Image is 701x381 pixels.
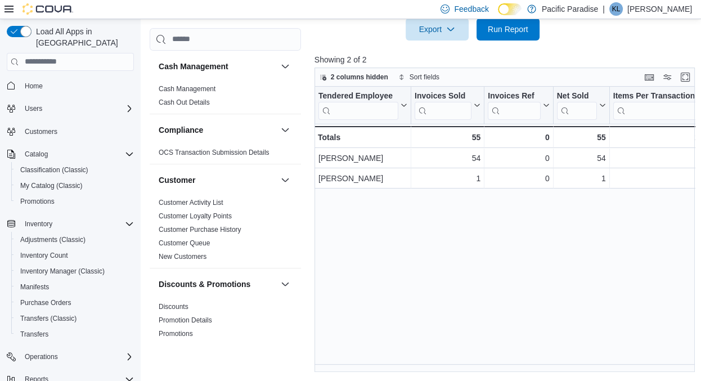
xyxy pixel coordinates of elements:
button: Inventory Manager (Classic) [11,263,138,279]
button: Classification (Classic) [11,162,138,178]
button: Customer [159,174,276,186]
a: Inventory Manager (Classic) [16,265,109,278]
a: Transfers (Classic) [16,312,81,325]
span: Operations [25,352,58,361]
a: Discounts [159,303,188,311]
div: 1 [557,172,606,185]
button: Invoices Sold [415,91,480,119]
span: Inventory [25,219,52,228]
span: Discounts [159,302,188,311]
a: Transfers [16,328,53,341]
span: Inventory Count [16,249,134,262]
span: Adjustments (Classic) [16,233,134,246]
span: Promotion Details [159,316,212,325]
a: Customers [20,125,62,138]
img: Cova [23,3,73,15]
div: [PERSON_NAME] [318,151,407,165]
button: Purchase Orders [11,295,138,311]
button: Inventory [2,216,138,232]
span: Operations [20,350,134,364]
button: Customers [2,123,138,140]
button: Invoices Ref [488,91,549,119]
button: Tendered Employee [318,91,407,119]
span: Classification (Classic) [16,163,134,177]
span: Feedback [454,3,488,15]
span: Manifests [20,283,49,292]
span: My Catalog (Classic) [20,181,83,190]
button: Promotions [11,194,138,209]
div: 0 [488,151,549,165]
div: Tendered Employee [318,91,398,101]
div: Invoices Sold [415,91,471,101]
div: Discounts & Promotions [150,300,301,345]
span: 2 columns hidden [331,73,388,82]
a: Home [20,79,47,93]
button: Inventory [20,217,57,231]
div: 54 [415,151,480,165]
a: OCS Transaction Submission Details [159,149,269,156]
span: Transfers [16,328,134,341]
span: Sort fields [410,73,439,82]
button: Adjustments (Classic) [11,232,138,248]
a: Manifests [16,280,53,294]
span: Transfers [20,330,48,339]
button: Compliance [159,124,276,136]
a: Cash Management [159,85,215,93]
span: Home [25,82,43,91]
div: Tendered Employee [318,91,398,119]
span: My Catalog (Classic) [16,179,134,192]
span: Promotions [159,329,193,338]
h3: Cash Management [159,61,228,72]
span: Inventory Manager (Classic) [16,265,134,278]
div: Cash Management [150,82,301,114]
a: Promotions [16,195,59,208]
a: Cash Out Details [159,98,210,106]
span: Customer Loyalty Points [159,212,232,221]
div: Compliance [150,146,301,164]
a: Promotion Details [159,316,212,324]
h3: Customer [159,174,195,186]
a: Customer Activity List [159,199,223,207]
div: Invoices Ref [488,91,540,119]
button: Users [2,101,138,116]
button: Users [20,102,47,115]
div: Totals [318,131,407,144]
div: 1 [415,172,480,185]
span: Load All Apps in [GEOGRAPHIC_DATA] [32,26,134,48]
div: Net Sold [556,91,596,119]
span: Customers [25,127,57,136]
button: My Catalog (Classic) [11,178,138,194]
button: Customer [278,173,292,187]
p: [PERSON_NAME] [627,2,692,16]
button: Inventory Count [11,248,138,263]
button: Operations [20,350,62,364]
span: Catalog [20,147,134,161]
div: [PERSON_NAME] [318,172,407,185]
button: Cash Management [159,61,276,72]
p: Pacific Paradise [542,2,598,16]
button: Catalog [20,147,52,161]
button: Discounts & Promotions [278,277,292,291]
button: Catalog [2,146,138,162]
a: Adjustments (Classic) [16,233,90,246]
span: Users [20,102,134,115]
button: Keyboard shortcuts [642,70,656,84]
span: New Customers [159,252,206,261]
button: Enter fullscreen [678,70,692,84]
span: Home [20,79,134,93]
button: Compliance [278,123,292,137]
span: Customer Queue [159,239,210,248]
div: Customer [150,196,301,268]
span: Export [412,18,462,41]
span: Customer Purchase History [159,225,241,234]
button: 2 columns hidden [315,70,393,84]
button: Run Report [477,18,540,41]
div: Items Per Transaction [613,91,701,101]
a: Customer Purchase History [159,226,241,234]
span: Inventory Manager (Classic) [20,267,105,276]
a: Promotions [159,330,193,338]
span: Cash Management [159,84,215,93]
div: Invoices Ref [488,91,540,101]
span: Manifests [16,280,134,294]
span: Promotions [16,195,134,208]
